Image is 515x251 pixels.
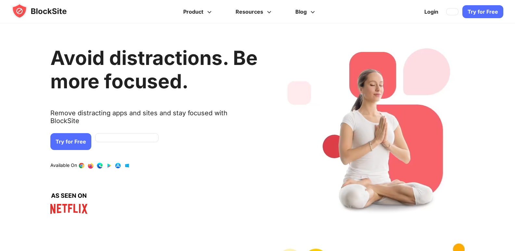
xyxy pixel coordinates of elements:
[50,109,258,130] text: Remove distracting apps and sites and stay focused with BlockSite
[50,162,77,169] text: Available On
[50,133,91,150] a: Try for Free
[50,46,258,93] h1: Avoid distractions. Be more focused.
[420,4,442,19] a: Login
[462,5,503,18] a: Try for Free
[12,3,79,19] img: blocksite-icon.5d769676.svg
